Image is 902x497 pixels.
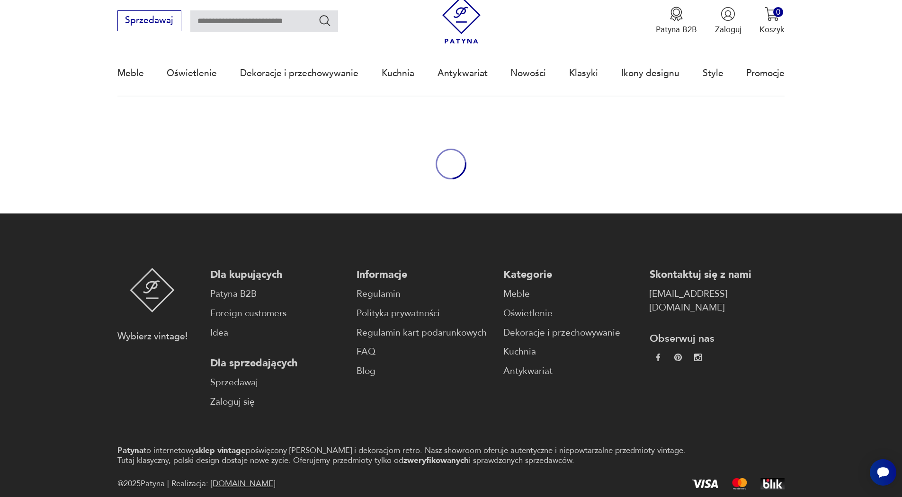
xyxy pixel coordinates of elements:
[510,52,546,95] a: Nowości
[117,18,181,25] a: Sprzedawaj
[357,268,491,282] p: Informacje
[760,478,785,489] img: BLIK
[694,354,702,361] img: c2fd9cf7f39615d9d6839a72ae8e59e5.webp
[870,459,896,486] iframe: Smartsupp widget button
[759,24,785,35] p: Koszyk
[621,52,679,95] a: Ikony designu
[721,7,735,21] img: Ikonka użytkownika
[765,7,779,21] img: Ikona koszyka
[357,326,491,340] a: Regulamin kart podarunkowych
[403,455,469,466] strong: zweryfikowanych
[503,307,638,320] a: Oświetlenie
[656,7,697,35] button: Patyna B2B
[210,326,345,340] a: Idea
[503,268,638,282] p: Kategorie
[732,478,747,489] img: Mastercard
[210,356,345,370] p: Dla sprzedających
[117,330,188,344] p: Wybierz vintage!
[210,307,345,320] a: Foreign customers
[210,268,345,282] p: Dla kupujących
[503,364,638,378] a: Antykwariat
[773,7,783,17] div: 0
[130,268,175,312] img: Patyna - sklep z meblami i dekoracjami vintage
[569,52,598,95] a: Klasyki
[210,376,345,390] a: Sprzedawaj
[117,10,181,31] button: Sprzedawaj
[167,477,169,491] div: |
[703,52,723,95] a: Style
[674,354,682,361] img: 37d27d81a828e637adc9f9cb2e3d3a8a.webp
[759,7,785,35] button: 0Koszyk
[382,52,414,95] a: Kuchnia
[669,7,684,21] img: Ikona medalu
[211,478,275,489] a: [DOMAIN_NAME]
[240,52,358,95] a: Dekoracje i przechowywanie
[503,326,638,340] a: Dekoracje i przechowywanie
[357,345,491,359] a: FAQ
[167,52,217,95] a: Oświetlenie
[715,24,741,35] p: Zaloguj
[692,479,718,488] img: Visa
[656,24,697,35] p: Patyna B2B
[503,345,638,359] a: Kuchnia
[117,52,144,95] a: Meble
[656,7,697,35] a: Ikona medaluPatyna B2B
[650,332,785,346] p: Obserwuj nas
[357,307,491,320] a: Polityka prywatności
[746,52,785,95] a: Promocje
[357,364,491,378] a: Blog
[650,268,785,282] p: Skontaktuj się z nami
[117,445,143,456] strong: Patyna
[650,287,785,315] a: [EMAIL_ADDRESS][DOMAIN_NAME]
[503,287,638,301] a: Meble
[210,287,345,301] a: Patyna B2B
[438,52,488,95] a: Antykwariat
[654,354,662,361] img: da9060093f698e4c3cedc1453eec5031.webp
[117,477,165,491] span: @ 2025 Patyna
[195,445,246,456] strong: sklep vintage
[318,14,332,27] button: Szukaj
[210,395,345,409] a: Zaloguj się
[117,445,700,466] p: to internetowy poświęcony [PERSON_NAME] i dekoracjom retro. Nasz showroom oferuje autentyczne i n...
[715,7,741,35] button: Zaloguj
[357,287,491,301] a: Regulamin
[171,477,275,491] span: Realizacja:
